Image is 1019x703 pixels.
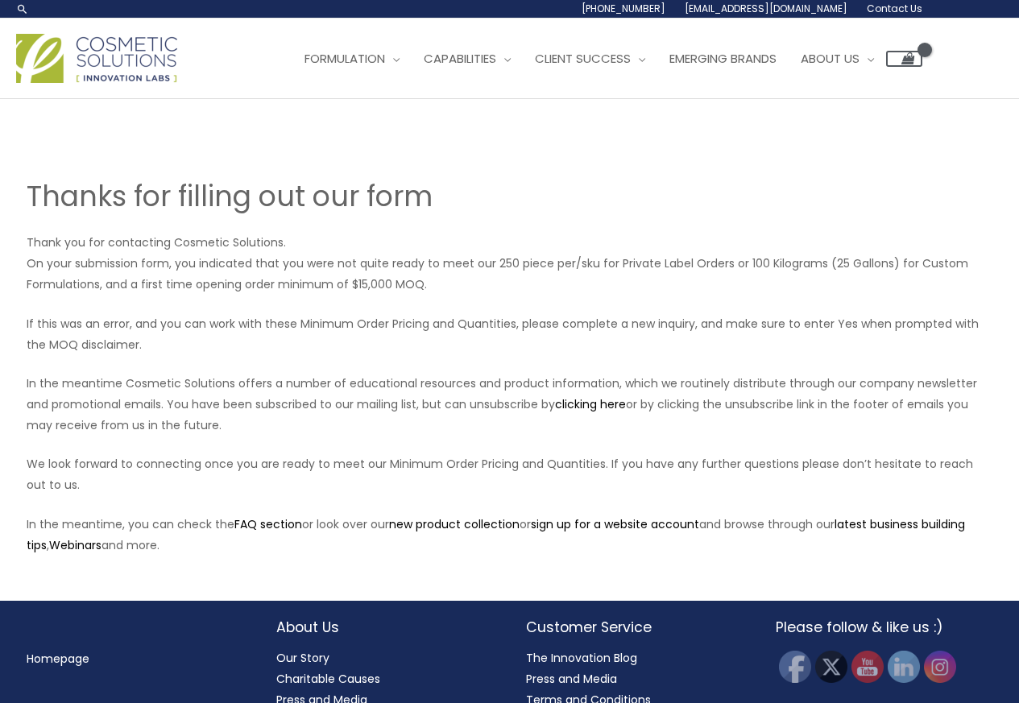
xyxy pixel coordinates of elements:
a: Search icon link [16,2,29,15]
a: sign up for a website account [531,516,699,532]
a: new product collection [389,516,520,532]
p: We look forward to connecting once you are ready to meet our Minimum Order Pricing and Quantities... [27,453,993,495]
img: Twitter [815,651,847,683]
span: About Us [801,50,860,67]
a: Client Success [523,35,657,83]
img: Facebook [779,651,811,683]
a: Our Story [276,650,329,666]
p: Thank you for contacting Cosmetic Solutions. On your submission form, you indicated that you were... [27,232,993,295]
h1: Thanks for filling out our form [27,176,993,216]
a: Capabilities [412,35,523,83]
a: The Innovation Blog [526,650,637,666]
span: [EMAIL_ADDRESS][DOMAIN_NAME] [685,2,847,15]
span: Formulation [304,50,385,67]
a: clicking here [555,396,626,412]
a: Emerging Brands [657,35,789,83]
p: In the meantime, you can check the or look over our or and browse through our , and more. [27,514,993,556]
span: Emerging Brands [669,50,777,67]
h2: About Us [276,617,494,638]
h2: Customer Service [526,617,744,638]
a: Webinars [49,537,101,553]
h2: Please follow & like us :) [776,617,993,638]
span: [PHONE_NUMBER] [582,2,665,15]
a: Charitable Causes [276,671,380,687]
a: latest business building tips [27,516,965,553]
a: Formulation [292,35,412,83]
a: View Shopping Cart, empty [886,51,922,67]
span: Contact Us [867,2,922,15]
span: Client Success [535,50,631,67]
a: About Us [789,35,886,83]
p: In the meantime Cosmetic Solutions offers a number of educational resources and product informati... [27,373,993,436]
a: Homepage [27,651,89,667]
a: FAQ section [234,516,302,532]
a: Press and Media [526,671,617,687]
nav: Menu [27,648,244,669]
nav: Site Navigation [280,35,922,83]
p: If this was an error, and you can work with these Minimum Order Pricing and Quantities, please co... [27,313,993,355]
img: Cosmetic Solutions Logo [16,34,177,83]
span: Capabilities [424,50,496,67]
